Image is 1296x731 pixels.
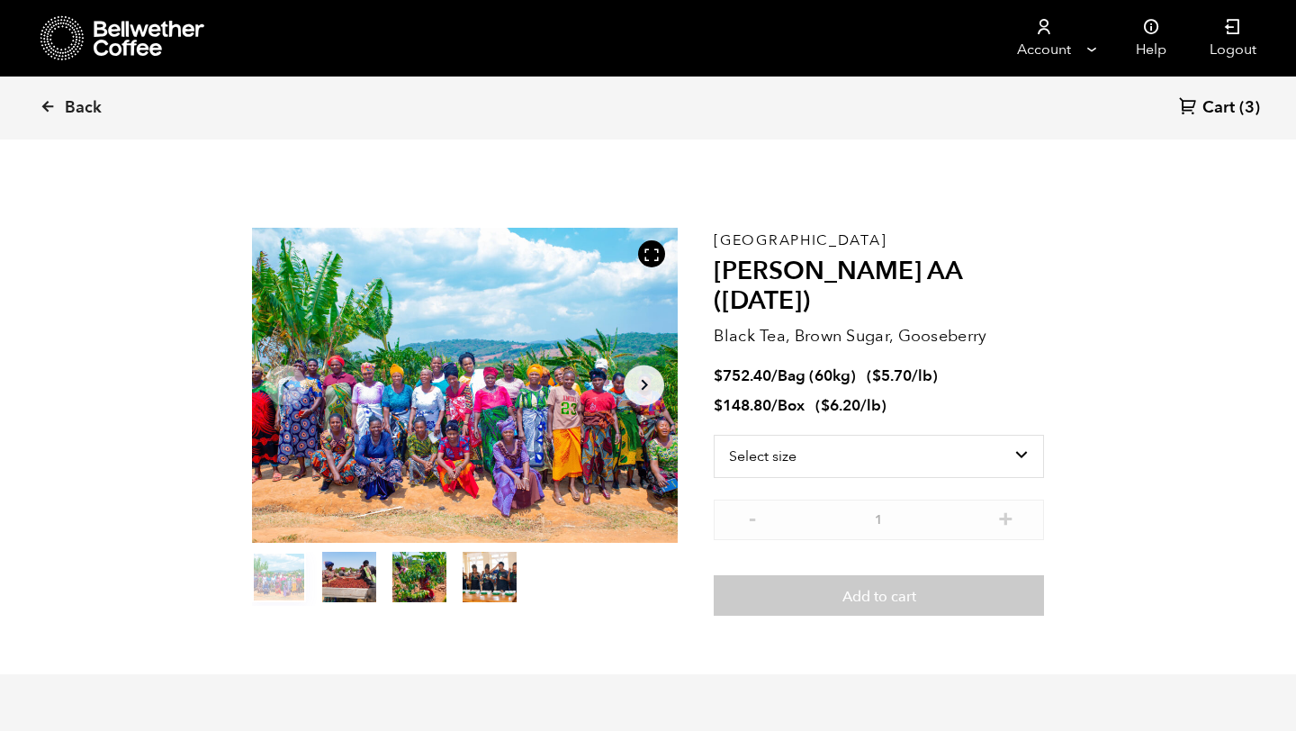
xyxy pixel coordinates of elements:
[714,395,771,416] bdi: 148.80
[821,395,860,416] bdi: 6.20
[714,324,1044,348] p: Black Tea, Brown Sugar, Gooseberry
[778,395,805,416] span: Box
[1202,97,1235,119] span: Cart
[714,575,1044,617] button: Add to cart
[65,97,102,119] span: Back
[714,365,723,386] span: $
[994,509,1017,527] button: +
[741,509,763,527] button: -
[714,257,1044,317] h2: [PERSON_NAME] AA ([DATE])
[912,365,932,386] span: /lb
[778,365,856,386] span: Bag (60kg)
[872,365,881,386] span: $
[1179,96,1260,121] a: Cart (3)
[821,395,830,416] span: $
[815,395,886,416] span: ( )
[714,395,723,416] span: $
[1239,97,1260,119] span: (3)
[771,395,778,416] span: /
[771,365,778,386] span: /
[860,395,881,416] span: /lb
[867,365,938,386] span: ( )
[714,365,771,386] bdi: 752.40
[872,365,912,386] bdi: 5.70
